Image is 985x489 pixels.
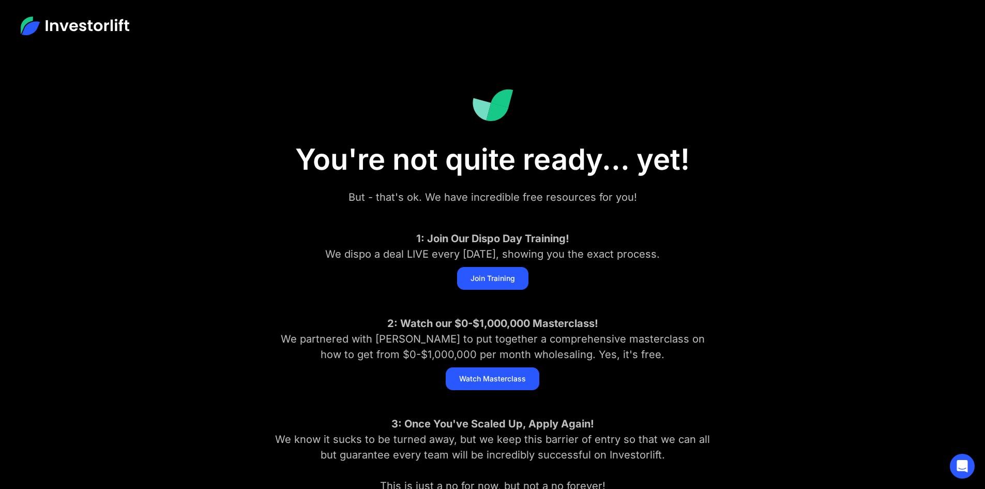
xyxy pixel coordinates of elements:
div: We partnered with [PERSON_NAME] to put together a comprehensive masterclass on how to get from $0... [270,316,715,362]
a: Watch Masterclass [446,367,539,390]
strong: 1: Join Our Dispo Day Training! [416,232,569,245]
img: Investorlift Dashboard [472,89,513,122]
div: We dispo a deal LIVE every [DATE], showing you the exact process. [270,231,715,262]
div: But - that's ok. We have incredible free resources for you! [270,189,715,205]
a: Join Training [457,267,528,290]
div: Open Intercom Messenger [950,454,975,479]
strong: 3: Once You've Scaled Up, Apply Again! [391,418,594,430]
h1: You're not quite ready... yet! [234,142,751,177]
strong: 2: Watch our $0-$1,000,000 Masterclass! [387,317,598,330]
